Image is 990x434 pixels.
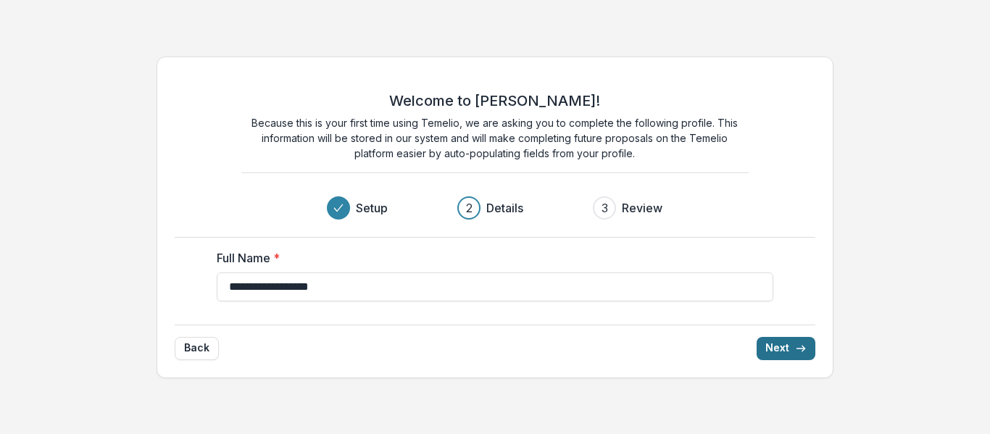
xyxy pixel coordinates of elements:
[757,337,815,360] button: Next
[622,199,662,217] h3: Review
[217,249,765,267] label: Full Name
[356,199,388,217] h3: Setup
[486,199,523,217] h3: Details
[602,199,608,217] div: 3
[241,115,749,161] p: Because this is your first time using Temelio, we are asking you to complete the following profil...
[327,196,662,220] div: Progress
[466,199,473,217] div: 2
[389,92,600,109] h2: Welcome to [PERSON_NAME]!
[175,337,219,360] button: Back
